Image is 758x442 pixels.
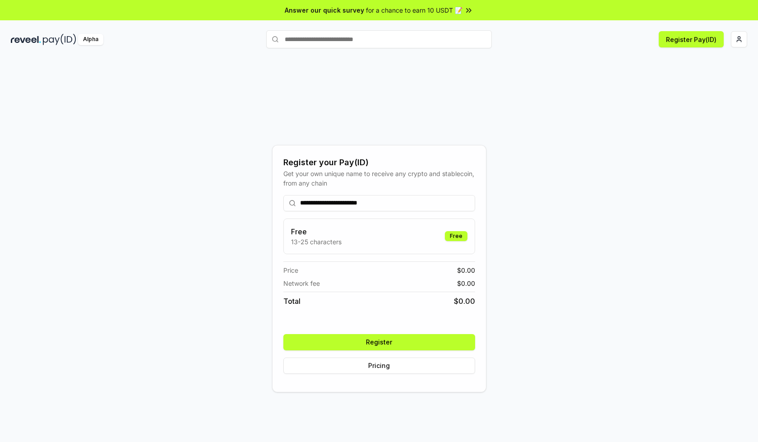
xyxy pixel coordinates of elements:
span: $ 0.00 [454,296,475,307]
div: Register your Pay(ID) [283,156,475,169]
span: Network fee [283,279,320,288]
img: pay_id [43,34,76,45]
img: reveel_dark [11,34,41,45]
span: Price [283,265,298,275]
button: Pricing [283,358,475,374]
p: 13-25 characters [291,237,342,247]
span: Answer our quick survey [285,5,364,15]
button: Register Pay(ID) [659,31,724,47]
div: Alpha [78,34,103,45]
span: $ 0.00 [457,265,475,275]
div: Get your own unique name to receive any crypto and stablecoin, from any chain [283,169,475,188]
div: Free [445,231,467,241]
span: Total [283,296,300,307]
h3: Free [291,226,342,237]
span: $ 0.00 [457,279,475,288]
span: for a chance to earn 10 USDT 📝 [366,5,462,15]
button: Register [283,334,475,350]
